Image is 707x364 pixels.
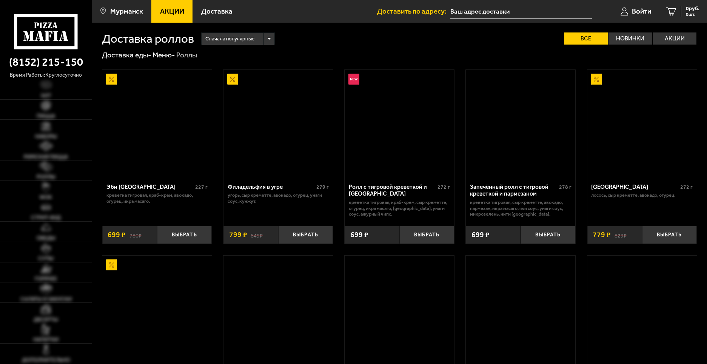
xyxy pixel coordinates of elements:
[41,93,51,98] span: Хит
[399,226,454,244] button: Выбрать
[35,134,57,139] span: Наборы
[102,256,212,364] a: АкционныйОдин Дома
[642,226,697,244] button: Выбрать
[20,296,72,302] span: Салаты и закуски
[24,154,68,159] span: Римская пицца
[129,231,142,239] s: 780 ₽
[38,256,54,261] span: Супы
[349,184,436,197] div: Ролл с тигровой креветкой и [GEOGRAPHIC_DATA]
[377,8,450,15] span: Доставить по адресу:
[102,70,212,178] a: АкционныйЭби Калифорния
[223,256,333,364] a: Нежный запечённый ролл с окунем и креветкой
[348,74,359,85] img: Новинка
[37,235,55,241] span: Обеды
[471,231,490,239] span: 699 ₽
[195,184,208,190] span: 227 г
[521,226,575,244] button: Выбрать
[102,33,194,45] h1: Доставка роллов
[227,74,238,85] img: Акционный
[559,184,571,190] span: 278 г
[466,70,575,178] a: Запечённый ролл с тигровой креветкой и пармезаном
[632,8,651,15] span: Войти
[251,231,263,239] s: 849 ₽
[470,184,557,197] div: Запечённый ролл с тигровой креветкой и пармезаном
[31,215,61,220] span: Стрит-фуд
[106,184,194,191] div: Эби [GEOGRAPHIC_DATA]
[615,231,627,239] s: 829 ₽
[350,231,368,239] span: 699 ₽
[228,184,315,191] div: Филадельфия в угре
[470,199,571,217] p: креветка тигровая, Сыр креметте, авокадо, пармезан, икра масаго, яки соус, унаги соус, микрозелен...
[176,50,197,60] div: Роллы
[106,259,117,270] img: Акционный
[653,32,696,45] label: Акции
[316,184,329,190] span: 279 г
[591,74,602,85] img: Акционный
[345,256,454,364] a: Ролл с окунем в темпуре и лососем
[591,184,678,191] div: [GEOGRAPHIC_DATA]
[278,226,333,244] button: Выбрать
[450,5,592,19] input: Ваш адрес доставки
[33,337,59,342] span: Напитки
[686,12,699,17] span: 0 шт.
[591,192,693,198] p: лосось, Сыр креметте, авокадо, огурец.
[587,70,697,178] a: АкционныйФиладельфия
[157,226,212,244] button: Выбрать
[680,184,693,190] span: 272 г
[608,32,652,45] label: Новинки
[228,192,329,204] p: угорь, Сыр креметте, авокадо, огурец, унаги соус, кунжут.
[349,199,450,217] p: креветка тигровая, краб-крем, Сыр креметте, огурец, икра масаго, [GEOGRAPHIC_DATA], унаги соус, а...
[564,32,608,45] label: Все
[102,51,151,59] a: Доставка еды-
[205,32,254,46] span: Сначала популярные
[223,70,333,178] a: АкционныйФиладельфия в угре
[37,174,55,179] span: Роллы
[110,8,143,15] span: Мурманск
[108,231,126,239] span: 699 ₽
[34,317,58,322] span: Десерты
[35,276,57,281] span: Горячее
[466,256,575,364] a: Ролл Дабл фиш с угрём и лососем в темпуре
[437,184,450,190] span: 272 г
[686,6,699,11] span: 0 руб.
[152,51,175,59] a: Меню-
[345,70,454,178] a: НовинкаРолл с тигровой креветкой и Гуакамоле
[587,256,697,364] a: Запеченный ролл Гурмэ с лососем и угрём
[106,74,117,85] img: Акционный
[22,357,70,362] span: Дополнительно
[106,192,208,204] p: креветка тигровая, краб-крем, авокадо, огурец, икра масаго.
[201,8,233,15] span: Доставка
[40,194,52,200] span: WOK
[37,113,55,119] span: Пицца
[229,231,247,239] span: 799 ₽
[160,8,184,15] span: Акции
[593,231,611,239] span: 779 ₽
